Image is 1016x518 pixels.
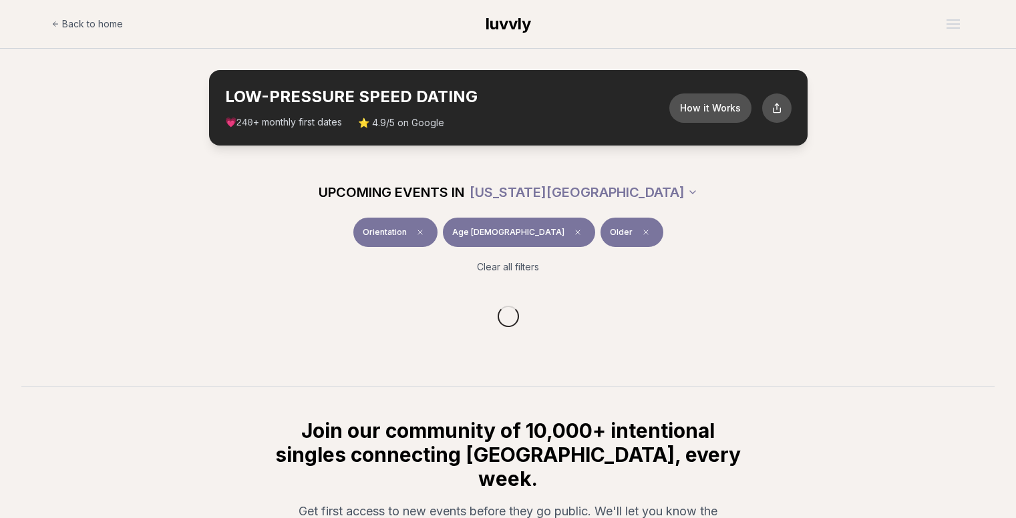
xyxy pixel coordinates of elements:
button: OlderClear preference [601,218,663,247]
span: Age [DEMOGRAPHIC_DATA] [452,227,564,238]
button: How it Works [669,93,751,123]
span: Clear event type filter [412,224,428,240]
span: 240 [236,117,253,128]
span: ⭐ 4.9/5 on Google [358,116,444,129]
button: Clear all filters [469,252,547,282]
span: Older [610,227,633,238]
span: UPCOMING EVENTS IN [319,183,464,202]
button: OrientationClear event type filter [353,218,438,247]
span: Clear age [570,224,586,240]
button: Age [DEMOGRAPHIC_DATA]Clear age [443,218,595,247]
a: Back to home [51,11,123,37]
button: Open menu [941,14,965,34]
button: [US_STATE][GEOGRAPHIC_DATA] [470,178,698,207]
span: Back to home [62,17,123,31]
span: Orientation [363,227,407,238]
span: luvvly [486,14,531,33]
h2: LOW-PRESSURE SPEED DATING [225,86,669,107]
span: Clear preference [638,224,654,240]
h2: Join our community of 10,000+ intentional singles connecting [GEOGRAPHIC_DATA], every week. [273,419,743,491]
a: luvvly [486,13,531,35]
span: 💗 + monthly first dates [225,115,342,129]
